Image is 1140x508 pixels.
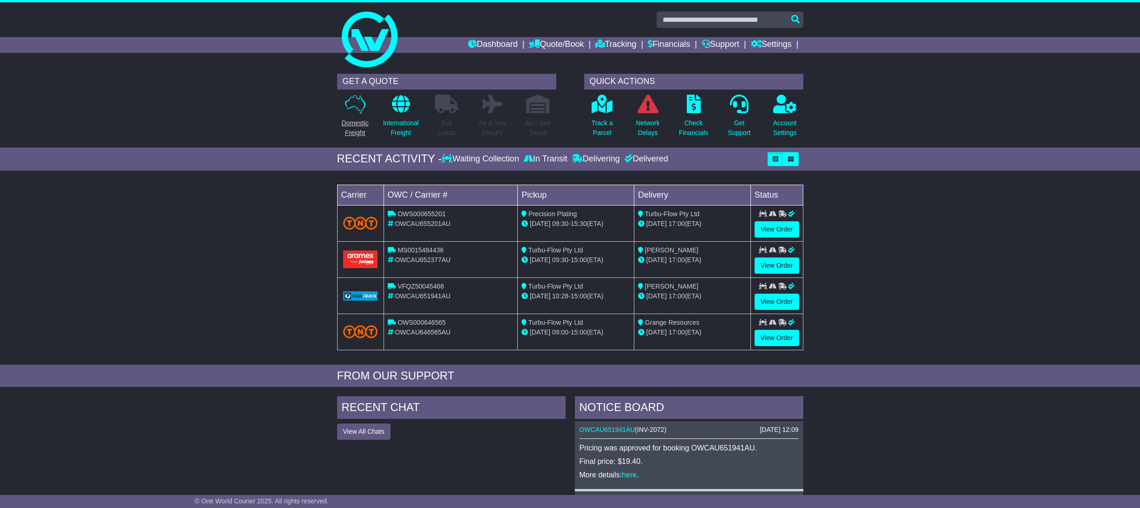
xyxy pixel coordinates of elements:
a: Tracking [595,37,636,53]
a: InternationalFreight [383,94,419,143]
span: OWCAU646565AU [395,328,450,336]
span: 09:30 [552,220,568,227]
div: - (ETA) [521,255,630,265]
p: Account Settings [773,118,797,138]
p: Final price: $19.40. [580,457,799,466]
div: FROM OUR SUPPORT [337,369,803,383]
div: [DATE] 12:09 [760,426,798,434]
span: [DATE] [530,256,550,264]
a: AccountSettings [773,94,797,143]
div: QUICK ACTIONS [584,74,803,90]
span: [DATE] [646,256,667,264]
div: In Transit [521,154,570,164]
p: Network Delays [636,118,659,138]
div: - (ETA) [521,291,630,301]
div: Waiting Collection [442,154,521,164]
span: [DATE] [530,220,550,227]
p: Full Loads [435,118,458,138]
span: OWS000646565 [397,319,446,326]
a: here [622,471,637,479]
a: Financials [648,37,690,53]
td: Pickup [518,185,634,205]
div: Delivering [570,154,622,164]
span: OWCAU652377AU [395,256,450,264]
td: Status [750,185,803,205]
div: (ETA) [638,291,747,301]
p: More details: . [580,470,799,479]
p: Track a Parcel [592,118,613,138]
p: Check Financials [679,118,708,138]
span: 15:00 [571,292,587,300]
div: Delivered [622,154,668,164]
span: Grange Resources [645,319,700,326]
a: OWCAU651941AU [580,426,635,433]
span: OWS000655201 [397,210,446,218]
span: INV-2072 [637,426,664,433]
span: 09:30 [552,256,568,264]
div: RECENT ACTIVITY - [337,152,442,166]
a: Support [702,37,739,53]
span: Precision Plating [528,210,577,218]
button: View All Chats [337,424,391,440]
p: Air & Sea Freight [479,118,506,138]
td: Carrier [337,185,384,205]
span: 15:00 [571,328,587,336]
p: Domestic Freight [341,118,368,138]
div: (ETA) [638,255,747,265]
a: Dashboard [468,37,518,53]
div: RECENT CHAT [337,396,566,421]
span: 15:30 [571,220,587,227]
img: TNT_Domestic.png [343,217,378,229]
span: © One World Courier 2025. All rights reserved. [195,497,329,505]
p: Get Support [728,118,750,138]
span: [DATE] [646,220,667,227]
span: 17:00 [669,220,685,227]
span: [DATE] [646,328,667,336]
span: OWCAU655201AU [395,220,450,227]
p: Air / Sea Depot [526,118,551,138]
a: View Order [755,257,799,274]
p: Pricing was approved for booking OWCAU651941AU. [580,444,799,452]
a: GetSupport [727,94,751,143]
span: 17:00 [669,328,685,336]
span: [DATE] [646,292,667,300]
td: OWC / Carrier # [384,185,518,205]
span: 17:00 [669,256,685,264]
a: DomesticFreight [341,94,369,143]
span: Turbu-Flow Pty Ltd [645,210,700,218]
span: 10:28 [552,292,568,300]
img: TNT_Domestic.png [343,325,378,338]
span: MS0015484436 [397,246,443,254]
span: VFQZ50045468 [397,283,444,290]
a: View Order [755,294,799,310]
span: [PERSON_NAME] [645,246,698,254]
a: Track aParcel [591,94,613,143]
a: View Order [755,221,799,238]
span: Turbu-Flow Pty Ltd [528,319,583,326]
span: 09:00 [552,328,568,336]
div: ( ) [580,426,799,434]
span: OWCAU651941AU [395,292,450,300]
span: Turbu-Flow Pty Ltd [528,246,583,254]
div: GET A QUOTE [337,74,556,90]
div: (ETA) [638,219,747,229]
span: 15:00 [571,256,587,264]
a: View Order [755,330,799,346]
span: [DATE] [530,292,550,300]
img: GetCarrierServiceLogo [343,291,378,301]
span: [PERSON_NAME] [645,283,698,290]
a: Settings [751,37,792,53]
span: 17:00 [669,292,685,300]
a: CheckFinancials [678,94,709,143]
td: Delivery [634,185,750,205]
p: International Freight [383,118,419,138]
span: [DATE] [530,328,550,336]
div: - (ETA) [521,328,630,337]
div: - (ETA) [521,219,630,229]
a: NetworkDelays [635,94,660,143]
div: NOTICE BOARD [575,396,803,421]
img: Aramex.png [343,251,378,268]
a: Quote/Book [529,37,584,53]
span: Turbu-Flow Pty Ltd [528,283,583,290]
div: (ETA) [638,328,747,337]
